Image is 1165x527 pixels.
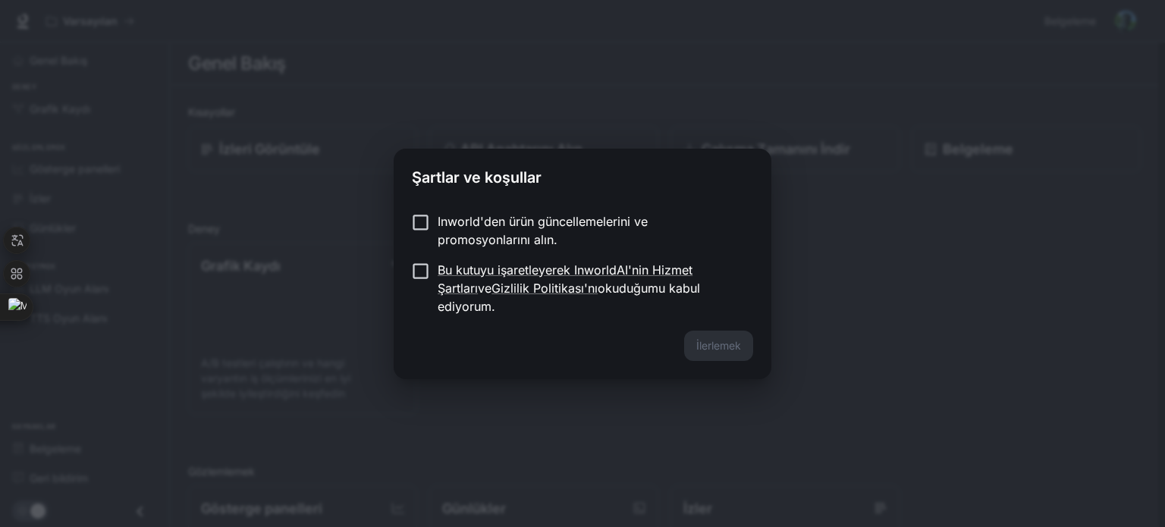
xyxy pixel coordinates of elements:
font: okuduğumu kabul ediyorum [438,281,700,314]
font: Inworld'den ürün güncellemelerini ve promosyonlarını alın. [438,214,648,247]
font: ve [478,281,491,296]
font: Şartlar ve koşullar [412,168,542,187]
a: Gizlilik Politikası'nı [491,281,598,296]
a: Bu kutuyu işaretleyerek InworldAI'nin Hizmet Şartları [438,262,692,296]
font: . [491,299,495,314]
